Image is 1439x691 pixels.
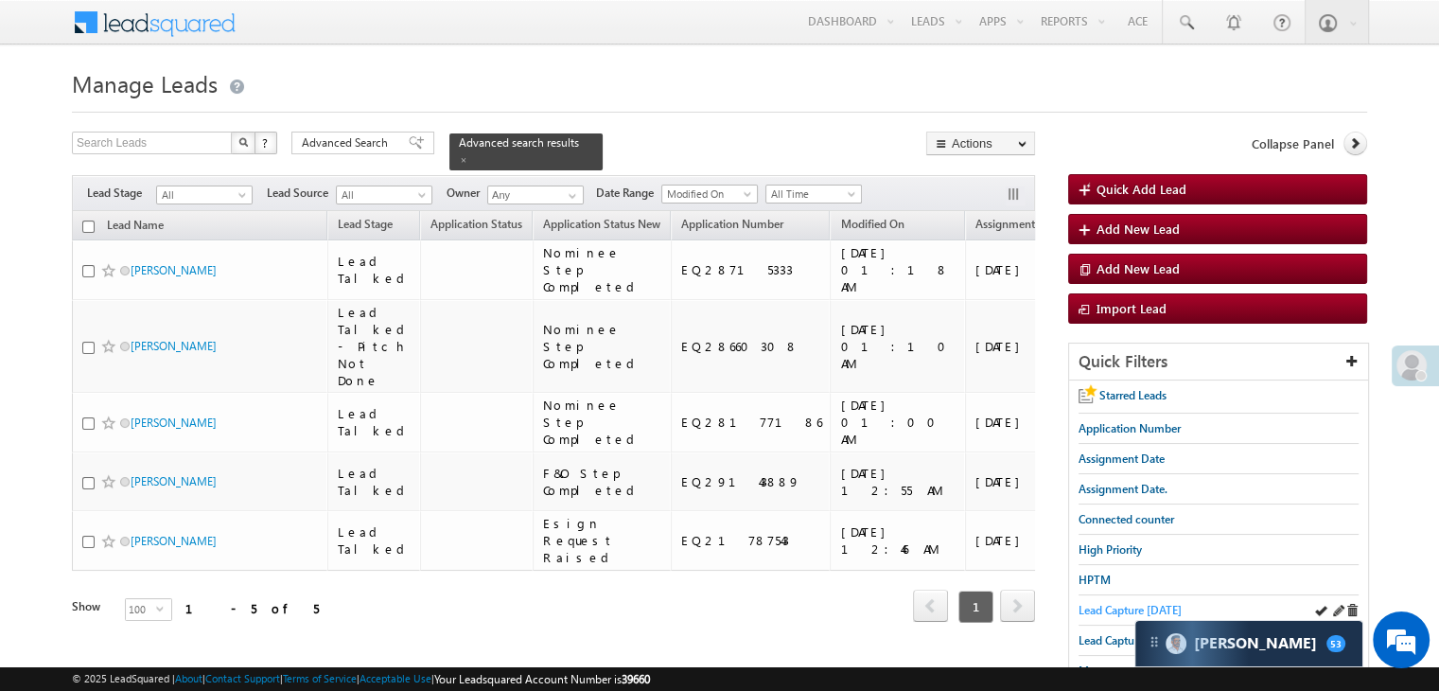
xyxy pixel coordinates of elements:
[98,99,318,124] div: Leave a message
[72,598,110,615] div: Show
[975,338,1063,355] div: [DATE]
[338,465,412,499] div: Lead Talked
[97,215,173,239] a: Lead Name
[82,221,95,233] input: Check all records
[958,591,993,623] span: 1
[672,214,793,239] a: Application Number
[681,473,822,490] div: EQ29143889
[283,672,357,684] a: Terms of Service
[157,186,247,204] span: All
[766,186,856,203] span: All Time
[459,135,579,150] span: Advanced search results
[1326,635,1345,652] span: 53
[831,214,913,239] a: Modified On
[681,261,822,278] div: EQ28715333
[681,532,822,549] div: EQ21787543
[1097,221,1180,237] span: Add New Lead
[156,604,171,612] span: select
[338,253,412,287] div: Lead Talked
[267,185,336,202] span: Lead Source
[1252,135,1334,152] span: Collapse Panel
[185,597,319,619] div: 1 - 5 of 5
[254,132,277,154] button: ?
[975,532,1063,549] div: [DATE]
[840,523,956,558] div: [DATE] 12:46 AM
[25,175,345,526] textarea: Type your message and click 'Submit'
[765,185,862,204] a: All Time
[205,672,280,684] a: Contact Support
[1000,590,1035,622] span: next
[126,599,156,620] span: 100
[543,465,662,499] div: F&O Step Completed
[840,217,904,231] span: Modified On
[131,263,217,277] a: [PERSON_NAME]
[1097,181,1186,197] span: Quick Add Lead
[131,474,217,488] a: [PERSON_NAME]
[421,214,532,239] a: Application Status
[1000,592,1035,622] a: next
[338,217,393,231] span: Lead Stage
[1079,542,1142,557] span: High Priority
[543,217,660,231] span: Application Status New
[1134,620,1363,667] div: carter-dragCarter[PERSON_NAME]53
[1079,633,1182,647] span: Lead Capture [DATE]
[543,397,662,448] div: Nominee Step Completed
[175,672,202,684] a: About
[543,244,662,295] div: Nominee Step Completed
[336,186,432,204] a: All
[975,414,1063,431] div: [DATE]
[975,217,1062,231] span: Assignment Date
[661,185,758,204] a: Modified On
[926,132,1035,155] button: Actions
[262,134,271,151] span: ?
[534,214,670,239] a: Application Status New
[596,185,661,202] span: Date Range
[131,534,217,548] a: [PERSON_NAME]
[1097,300,1167,316] span: Import Lead
[840,465,956,499] div: [DATE] 12:55 AM
[430,217,522,231] span: Application Status
[338,405,412,439] div: Lead Talked
[840,244,956,295] div: [DATE] 01:18 AM
[277,543,343,569] em: Submit
[72,670,650,688] span: © 2025 LeadSquared | | | | |
[338,523,412,558] div: Lead Talked
[1079,664,1127,678] span: Messages
[913,590,948,622] span: prev
[328,214,402,239] a: Lead Stage
[966,214,1071,239] a: Assignment Date
[131,339,217,353] a: [PERSON_NAME]
[1097,260,1180,276] span: Add New Lead
[87,185,156,202] span: Lead Stage
[447,185,487,202] span: Owner
[975,473,1063,490] div: [DATE]
[840,397,956,448] div: [DATE] 01:00 AM
[1079,603,1182,617] span: Lead Capture [DATE]
[543,321,662,372] div: Nominee Step Completed
[543,515,662,566] div: Esign Request Raised
[1079,573,1111,587] span: HPTM
[1099,388,1167,402] span: Starred Leads
[1079,512,1174,526] span: Connected counter
[913,592,948,622] a: prev
[337,186,427,204] span: All
[681,217,783,231] span: Application Number
[1079,452,1165,466] span: Assignment Date
[1079,421,1181,435] span: Application Number
[1079,482,1167,496] span: Assignment Date.
[338,304,412,389] div: Lead Talked - Pitch Not Done
[681,414,822,431] div: EQ28177186
[558,186,582,205] a: Show All Items
[662,186,752,203] span: Modified On
[310,9,356,55] div: Minimize live chat window
[131,416,217,430] a: [PERSON_NAME]
[622,672,650,686] span: 39660
[1069,344,1368,381] div: Quick Filters
[487,186,584,204] input: Type to Search
[32,99,79,124] img: d_60004797649_company_0_60004797649
[681,338,822,355] div: EQ28660308
[238,137,248,147] img: Search
[840,321,956,372] div: [DATE] 01:10 AM
[434,672,650,686] span: Your Leadsquared Account Number is
[72,68,218,98] span: Manage Leads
